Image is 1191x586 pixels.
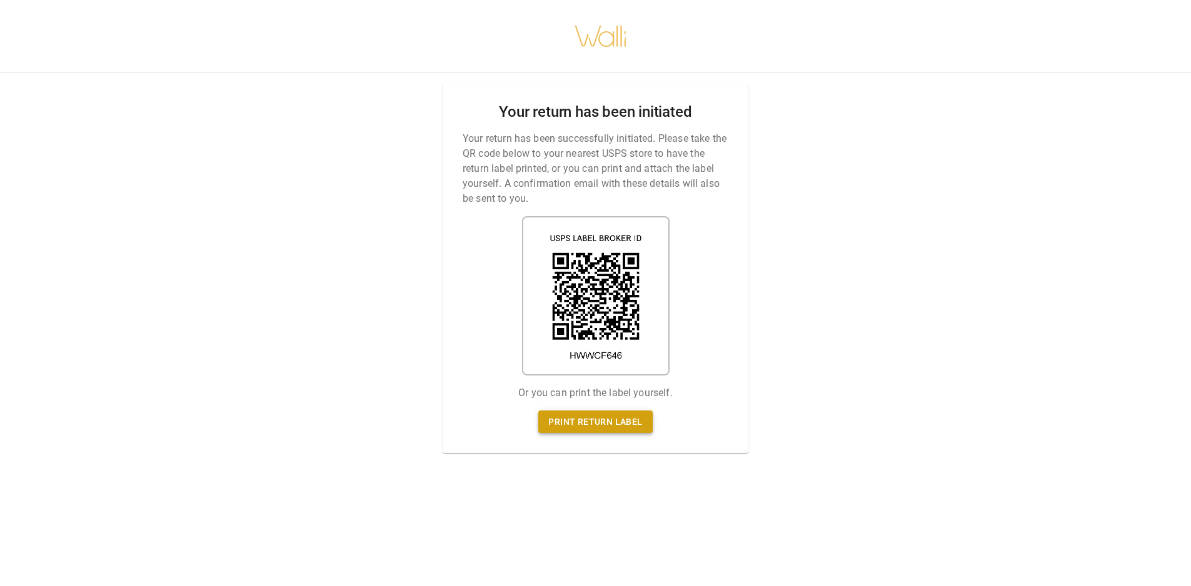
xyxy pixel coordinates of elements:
[499,103,691,121] h2: Your return has been initiated
[574,9,628,63] img: walli-inc.myshopify.com
[522,216,670,375] img: shipping label qr code
[518,385,672,400] p: Or you can print the label yourself.
[538,410,652,434] a: Print return label
[463,131,728,206] p: Your return has been successfully initiated. Please take the QR code below to your nearest USPS s...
